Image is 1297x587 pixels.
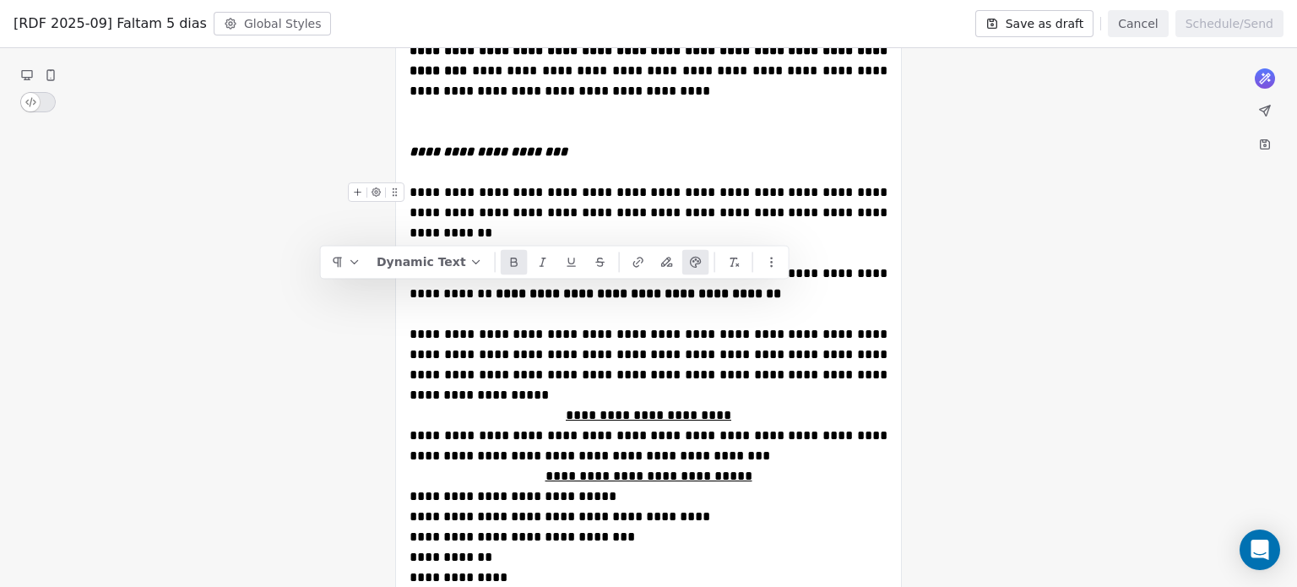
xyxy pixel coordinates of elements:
[14,14,207,34] span: [RDF 2025-09] Faltam 5 dias
[370,249,490,274] button: Dynamic Text
[1108,10,1168,37] button: Cancel
[975,10,1094,37] button: Save as draft
[1175,10,1283,37] button: Schedule/Send
[1240,530,1280,570] div: Open Intercom Messenger
[214,12,332,35] button: Global Styles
